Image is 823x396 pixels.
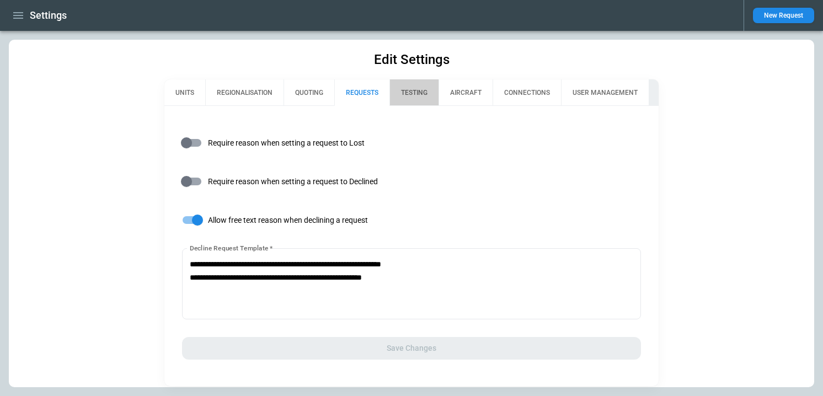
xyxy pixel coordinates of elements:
button: New Request [753,8,814,23]
h1: Settings [30,9,67,22]
button: AIRCRAFT [439,79,493,106]
span: Allow free text reason when declining a request [208,216,368,225]
span: Require reason when setting a request to Declined [208,177,378,186]
button: UNITS [164,79,205,106]
label: Decline Request Template [190,243,272,253]
button: REQUESTS [334,79,389,106]
button: USER MANAGEMENT [561,79,649,106]
h1: Edit Settings [374,51,450,68]
span: Require reason when setting a request to Lost [208,138,365,148]
button: QUOTING [284,79,334,106]
button: TESTING [389,79,439,106]
button: CONNECTIONS [493,79,561,106]
button: REGIONALISATION [205,79,284,106]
